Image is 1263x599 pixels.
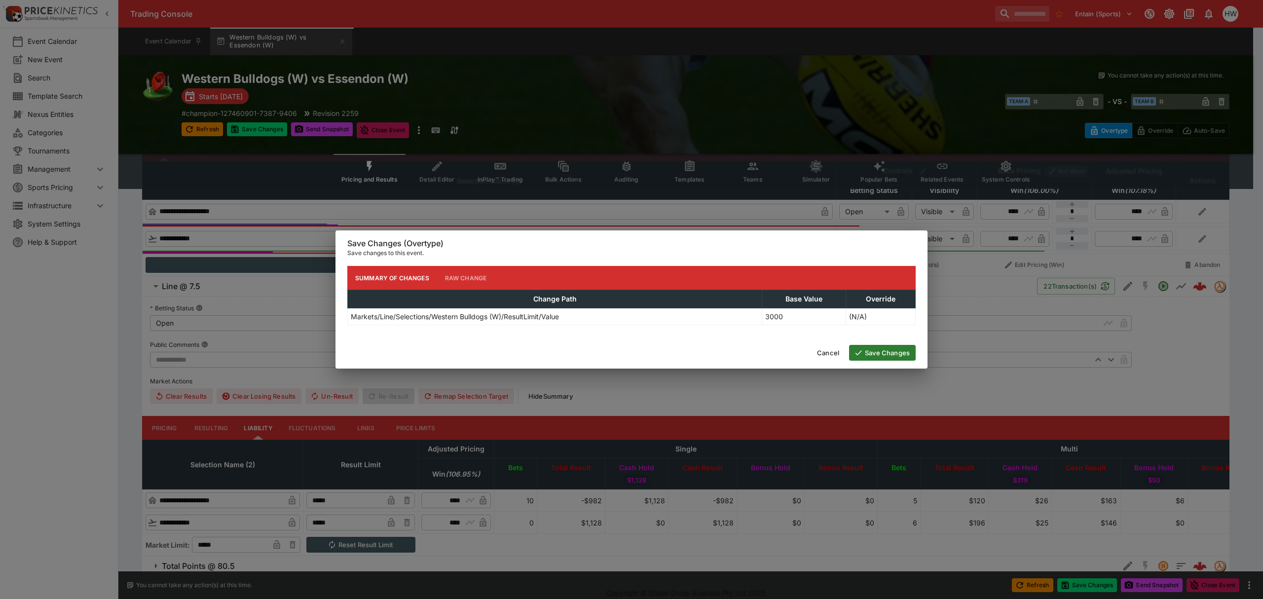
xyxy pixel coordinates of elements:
td: (N/A) [846,308,916,325]
button: Cancel [811,345,845,361]
th: Change Path [348,290,762,308]
p: Markets/Line/Selections/Western Bulldogs (W)/ResultLimit/Value [351,311,559,322]
td: 3000 [762,308,846,325]
th: Base Value [762,290,846,308]
button: Raw Change [437,266,495,290]
h6: Save Changes (Overtype) [347,238,916,249]
p: Save changes to this event. [347,248,916,258]
th: Override [846,290,916,308]
button: Summary of Changes [347,266,437,290]
button: Save Changes [849,345,916,361]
